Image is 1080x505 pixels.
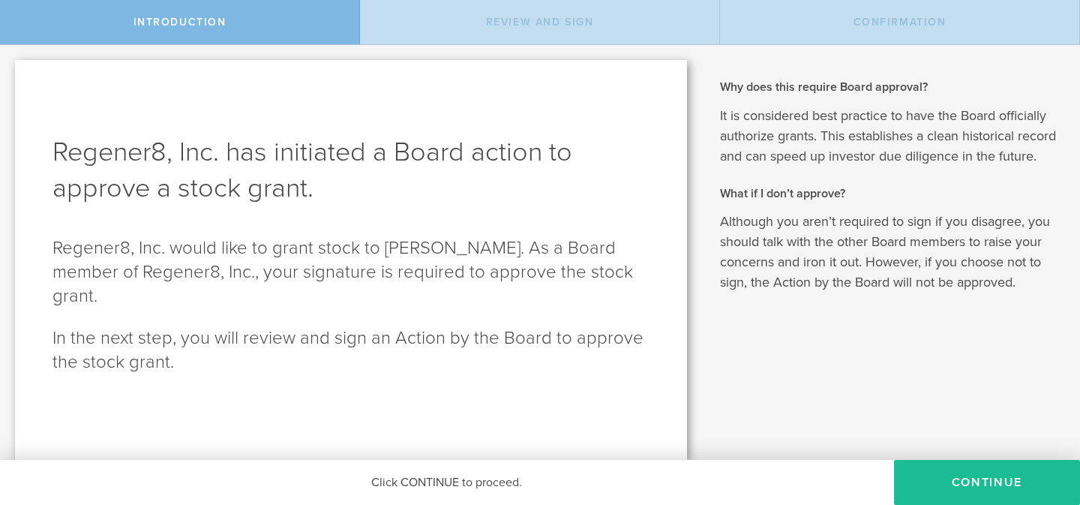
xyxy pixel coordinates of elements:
button: Continue [894,460,1080,505]
p: Regener8, Inc. would like to grant stock to [PERSON_NAME]. As a Board member of Regener8, Inc., y... [52,236,649,308]
h2: What if I don’t approve? [720,185,1057,202]
span: Confirmation [853,16,946,29]
p: It is considered best practice to have the Board officially authorize grants. This establishes a ... [720,106,1057,167]
p: In the next step, you will review and sign an Action by the Board to approve the stock grant. [52,326,649,374]
span: Introduction [133,16,226,29]
span: Review and Sign [486,16,594,29]
h1: Regener8, Inc. has initiated a Board action to approve a stock grant. [52,134,649,206]
h2: Why does this require Board approval? [720,79,1057,95]
p: Although you aren’t required to sign if you disagree, you should talk with the other Board member... [720,212,1057,293]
